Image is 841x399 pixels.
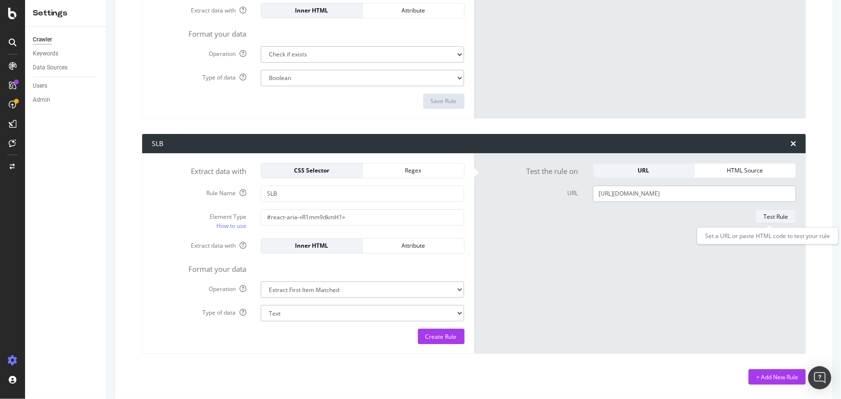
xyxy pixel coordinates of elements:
[477,186,586,197] label: URL
[748,369,806,385] button: + Add New Rule
[269,6,355,14] div: Inner HTML
[33,35,100,45] a: Crawler
[261,186,464,202] input: Provide a name
[152,139,163,148] div: SLB
[33,49,58,59] div: Keywords
[216,221,246,231] a: How to use
[808,366,831,389] div: Open Intercom Messenger
[363,163,465,178] button: Regex
[763,213,788,221] div: Test Rule
[371,6,456,14] div: Attribute
[702,166,788,174] div: HTML Source
[33,81,47,91] div: Users
[261,209,464,226] input: CSS Expression
[145,46,254,58] label: Operation
[269,166,355,174] div: CSS Selector
[756,373,798,381] div: + Add New Rule
[363,238,465,253] button: Attribute
[145,281,254,293] label: Operation
[145,305,254,317] label: Type of data
[145,238,254,250] label: Extract data with
[261,238,363,253] button: Inner HTML
[371,241,456,250] div: Attribute
[33,63,67,73] div: Data Sources
[593,163,695,178] button: URL
[145,26,254,39] label: Format your data
[418,329,465,344] button: Create Rule
[261,163,363,178] button: CSS Selector
[790,140,796,147] div: times
[755,209,796,225] button: Test Rule
[145,3,254,14] label: Extract data with
[426,332,457,341] div: Create Rule
[33,81,100,91] a: Users
[363,3,465,18] button: Attribute
[33,63,100,73] a: Data Sources
[145,163,254,176] label: Extract data with
[33,35,52,45] div: Crawler
[33,8,99,19] div: Settings
[145,186,254,197] label: Rule Name
[593,186,796,202] input: Set a URL
[145,70,254,81] label: Type of data
[694,163,796,178] button: HTML Source
[33,95,100,105] a: Admin
[431,97,457,105] div: Save Rule
[33,95,50,105] div: Admin
[152,213,246,221] div: Element Type
[33,49,100,59] a: Keywords
[145,261,254,274] label: Format your data
[601,166,687,174] div: URL
[261,3,363,18] button: Inner HTML
[477,163,586,176] label: Test the rule on
[269,241,355,250] div: Inner HTML
[371,166,456,174] div: Regex
[697,227,838,244] div: Set a URL or paste HTML code to test your rule
[423,93,465,109] button: Save Rule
